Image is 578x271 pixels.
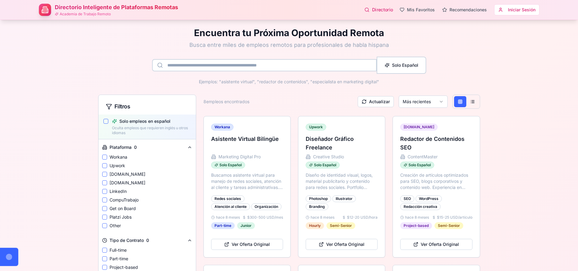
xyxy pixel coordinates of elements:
div: Photoshop [306,195,331,202]
button: Ver Oferta Original [306,239,378,250]
p: Ejemplos: "asistente virtual", "redactor de contenidos", "especialista en marketing digital" [152,79,426,85]
a: Mis Favoritos [400,7,435,13]
div: Junior [237,222,255,229]
a: Directorio [364,7,393,13]
p: Oculta empleos que requieren inglés u otros idiomas [112,126,191,135]
div: Atención al cliente [211,203,250,210]
div: SEO [400,195,414,202]
div: 0 [102,144,137,150]
span: Marketing Digital Pro [218,154,261,160]
p: Academia de Trabajo Remoto [55,12,178,17]
button: Iniciar Sesión [494,4,539,15]
span: Plataforma [110,144,132,150]
button: Ver Oferta Original [400,239,472,250]
div: Workana [211,124,233,130]
label: Platzi Jobs [110,214,132,220]
button: Solo Español [377,57,426,74]
label: Project-based [110,264,138,270]
label: [DOMAIN_NAME] [110,171,145,177]
label: Workana [110,154,127,160]
div: Hourly [306,222,324,229]
h3: Asistente Virtual Bilingüe [211,135,283,152]
p: Buscamos asistente virtual para manejo de redes sociales, atención al cliente y tareas administra... [211,172,283,190]
label: CompuTrabajo [110,197,139,203]
span: Creative Studio [313,154,344,160]
div: WordPress [416,195,442,202]
label: Upwork [110,163,125,169]
div: Branding [306,203,328,210]
p: Busca entre miles de empleos remotos para profesionales de habla hispana [98,41,480,49]
label: Part-time [110,256,128,262]
button: Ver Oferta Original [211,239,283,250]
h1: Directorio Inteligente de Plataformas Remotas [55,3,178,12]
p: Creación de artículos optimizados para SEO, blogs corporativos y contenido web. Experiencia en Wo... [400,172,472,190]
div: Redes sociales [211,195,244,202]
label: Get on Board [110,205,136,212]
span: hace 8 meses [216,215,240,220]
div: Upwork [306,124,326,130]
span: hace 8 meses [405,215,429,220]
a: Directorio Inteligente de Plataformas RemotasAcademia de Trabajo Remoto [39,3,178,17]
div: [DOMAIN_NAME] [400,124,438,130]
div: Solo Español [211,162,245,168]
button: Actualizar [358,96,394,107]
span: ContentMaster [408,154,438,160]
h3: Diseñador Gráfico Freelance [306,135,378,152]
a: Recomendaciones [442,7,487,13]
span: $300-500 USD/mes [247,215,283,220]
label: Full-time [110,247,127,253]
span: $15-25 USD/artículo [437,215,472,220]
div: Semi-Senior [434,222,463,229]
label: Other [110,223,121,229]
p: Diseño de identidad visual, logos, material publicitario y contenido para redes sociales. Portfol... [306,172,378,190]
label: Solo empleos en español [112,118,170,124]
p: 8 empleos encontrados [203,99,249,105]
div: Redacción creativa [400,203,441,210]
span: Tipo de Contrato [110,237,144,243]
button: Tipo de Contrato0 [99,234,196,247]
div: Filtros [106,102,130,111]
button: Plataforma0 [99,141,196,154]
div: Part-time [211,222,235,229]
label: LinkedIn [110,188,127,194]
div: Solo Español [306,162,340,168]
div: 0 [102,237,149,243]
div: Semi-Senior [326,222,355,229]
h3: Redactor de Contenidos SEO [400,135,472,152]
h1: Encuentra tu Próxima Oportunidad Remota [98,27,480,38]
span: $12-20 USD/hora [347,215,378,220]
div: Organización [251,203,282,210]
div: Solo Español [400,162,434,168]
span: hace 8 meses [311,215,334,220]
div: Project-based [400,222,432,229]
label: [DOMAIN_NAME] [110,180,145,186]
div: Illustrator [332,195,356,202]
span: Solo Español [392,62,418,68]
